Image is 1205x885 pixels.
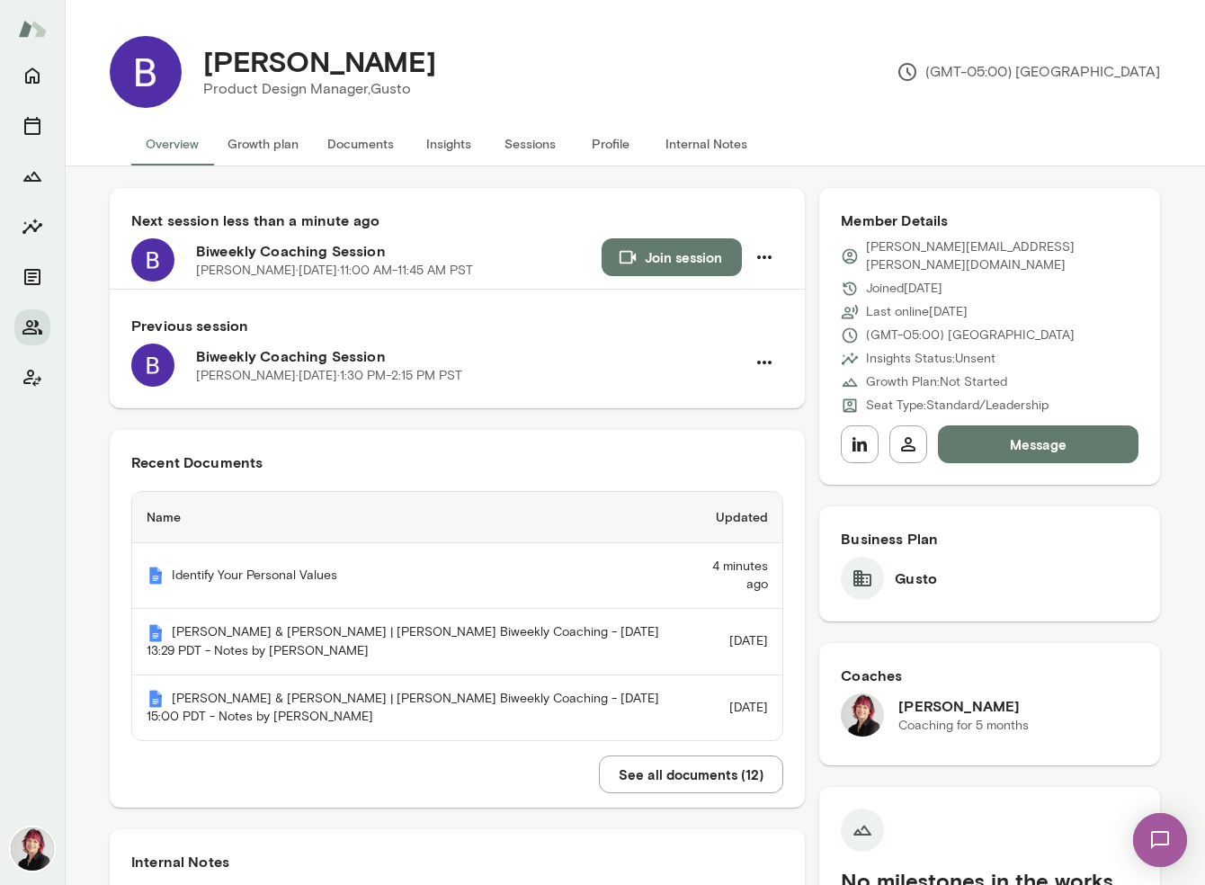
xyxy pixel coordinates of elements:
p: Joined [DATE] [866,280,942,298]
button: Profile [570,122,651,165]
button: Insights [14,209,50,245]
th: Updated [683,492,782,543]
p: Seat Type: Standard/Leadership [866,397,1049,415]
h6: Business Plan [841,528,1138,550]
button: Home [14,58,50,94]
p: (GMT-05:00) [GEOGRAPHIC_DATA] [897,61,1160,83]
button: See all documents (12) [599,755,783,793]
img: Bethany Schwanke [110,36,182,108]
p: Growth Plan: Not Started [866,373,1007,391]
h6: Next session less than a minute ago [131,210,783,231]
img: Mento [147,567,165,585]
button: Documents [14,259,50,295]
img: Leigh Allen-Arredondo [11,827,54,871]
button: Message [938,425,1138,463]
h6: Gusto [895,568,937,589]
button: Client app [14,360,50,396]
h6: Previous session [131,315,783,336]
p: (GMT-05:00) [GEOGRAPHIC_DATA] [866,326,1075,344]
th: [PERSON_NAME] & [PERSON_NAME] | [PERSON_NAME] Biweekly Coaching - [DATE] 13:29 PDT - Notes by [PE... [132,609,683,675]
h4: [PERSON_NAME] [203,44,436,78]
img: Mento [147,690,165,708]
th: [PERSON_NAME] & [PERSON_NAME] | [PERSON_NAME] Biweekly Coaching - [DATE] 15:00 PDT - Notes by [PE... [132,675,683,741]
h6: Member Details [841,210,1138,231]
td: [DATE] [683,675,782,741]
p: [PERSON_NAME] · [DATE] · 11:00 AM-11:45 AM PST [196,262,473,280]
p: [PERSON_NAME][EMAIL_ADDRESS][PERSON_NAME][DOMAIN_NAME] [866,238,1138,274]
button: Overview [131,122,213,165]
h6: Recent Documents [131,451,783,473]
h6: Biweekly Coaching Session [196,345,745,367]
h6: [PERSON_NAME] [898,695,1029,717]
p: [PERSON_NAME] · [DATE] · 1:30 PM-2:15 PM PST [196,367,462,385]
img: Leigh Allen-Arredondo [841,693,884,737]
img: Mento [147,624,165,642]
button: Join session [602,238,742,276]
p: Coaching for 5 months [898,717,1029,735]
th: Name [132,492,683,543]
p: Insights Status: Unsent [866,350,995,368]
td: 4 minutes ago [683,543,782,609]
p: Last online [DATE] [866,303,968,321]
p: Product Design Manager, Gusto [203,78,436,100]
h6: Internal Notes [131,851,783,872]
button: Internal Notes [651,122,762,165]
img: Mento [18,12,47,46]
button: Insights [408,122,489,165]
h6: Coaches [841,665,1138,686]
th: Identify Your Personal Values [132,543,683,609]
button: Members [14,309,50,345]
button: Documents [313,122,408,165]
button: Growth Plan [14,158,50,194]
h6: Biweekly Coaching Session [196,240,602,262]
button: Sessions [14,108,50,144]
td: [DATE] [683,609,782,675]
button: Sessions [489,122,570,165]
button: Growth plan [213,122,313,165]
